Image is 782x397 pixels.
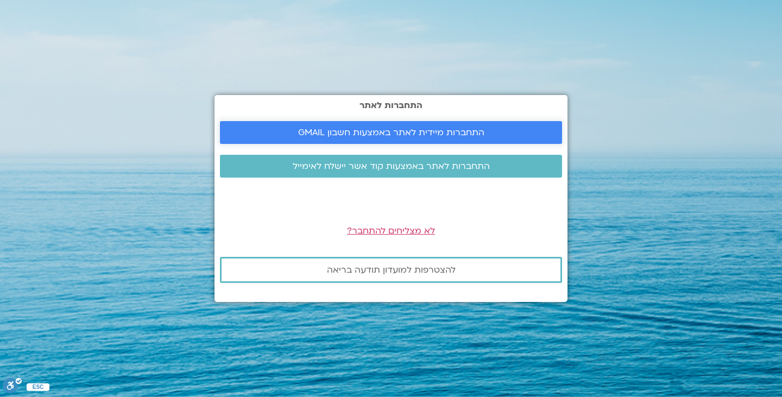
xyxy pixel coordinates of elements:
a: התחברות מיידית לאתר באמצעות חשבון GMAIL [220,121,562,144]
h2: התחברות לאתר [220,100,562,110]
span: התחברות מיידית לאתר באמצעות חשבון GMAIL [298,128,484,137]
a: להצטרפות למועדון תודעה בריאה [220,257,562,283]
span: להצטרפות למועדון תודעה בריאה [327,265,456,275]
a: לא מצליחים להתחבר? [347,225,435,237]
a: התחברות לאתר באמצעות קוד אשר יישלח לאימייל [220,155,562,178]
span: התחברות לאתר באמצעות קוד אשר יישלח לאימייל [293,161,490,171]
